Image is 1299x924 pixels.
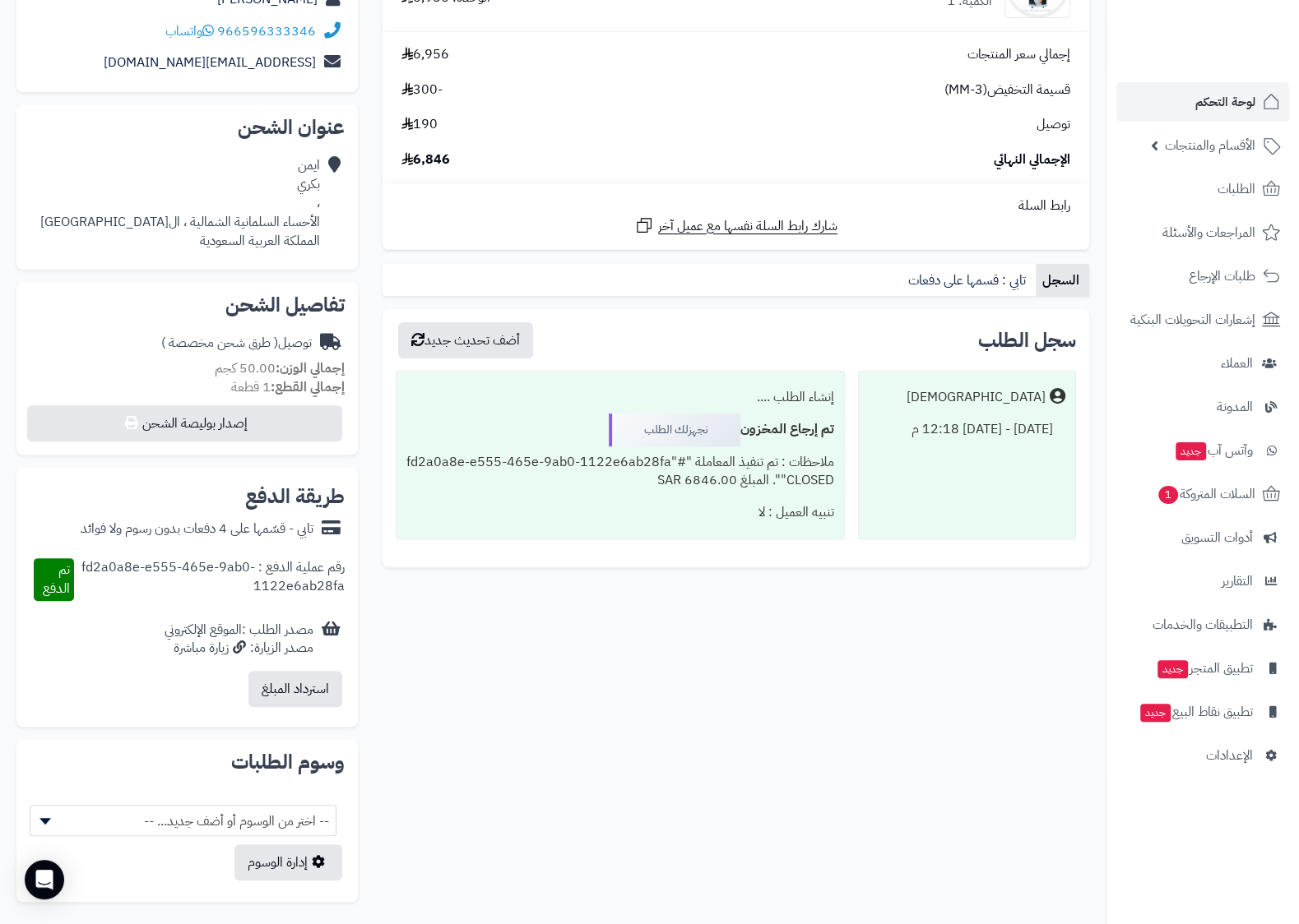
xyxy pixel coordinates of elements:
b: تم إرجاع المخزون [740,419,834,439]
div: [DATE] - [DATE] 12:18 م [869,413,1065,446]
a: تابي : قسمها على دفعات [902,264,1036,297]
button: استرداد المبلغ [248,671,342,707]
span: الطلبات [1218,178,1255,201]
span: أدوات التسويق [1181,526,1253,549]
div: توصيل [161,334,312,353]
a: طلبات الإرجاع [1116,256,1289,296]
a: المراجعات والأسئلة [1116,213,1289,252]
span: جديد [1176,442,1206,460]
span: تطبيق المتجر [1156,657,1253,680]
div: رقم عملية الدفع : fd2a0a8e-e555-465e-9ab0-1122e6ab28fa [74,558,345,601]
div: مصدر الطلب :الموقع الإلكتروني [165,621,313,658]
span: 6,846 [401,150,450,169]
a: إشعارات التحويلات البنكية [1116,300,1289,340]
span: -300 [401,81,443,99]
span: إجمالي سعر المنتجات [967,45,1070,64]
a: [EMAIL_ADDRESS][DOMAIN_NAME] [104,53,316,72]
a: تطبيق نقاط البيعجديد [1116,692,1289,732]
div: إنشاء الطلب .... [406,381,834,413]
a: المدونة [1116,387,1289,427]
a: 966596333346 [217,21,316,41]
a: السجل [1036,264,1089,297]
span: التطبيقات والخدمات [1153,613,1253,636]
a: أدوات التسويق [1116,518,1289,557]
span: إشعارات التحويلات البنكية [1130,308,1255,331]
span: 1 [1158,486,1178,504]
a: التقارير [1116,561,1289,601]
a: تطبيق المتجرجديد [1116,649,1289,688]
h2: تفاصيل الشحن [30,295,345,315]
span: ( طرق شحن مخصصة ) [161,333,278,353]
span: السلات المتروكة [1157,483,1255,506]
a: السلات المتروكة1 [1116,474,1289,514]
span: -- اختر من الوسوم أو أضف جديد... -- [30,806,336,837]
div: [DEMOGRAPHIC_DATA] [907,388,1046,407]
span: الأقسام والمنتجات [1165,134,1255,157]
span: الإعدادات [1206,744,1253,767]
span: قسيمة التخفيض(MM-3) [944,81,1070,99]
span: -- اختر من الوسوم أو أضف جديد... -- [30,805,336,836]
div: ايمن بكري ، الأحساء السلمانية الشمالية ، ال[GEOGRAPHIC_DATA] المملكة العربية السعودية [40,156,320,250]
h2: وسوم الطلبات [30,752,345,772]
span: 190 [401,115,438,134]
span: تطبيق نقاط البيع [1139,700,1253,723]
a: وآتس آبجديد [1116,431,1289,470]
button: إصدار بوليصة الشحن [27,405,342,441]
strong: إجمالي الوزن: [276,358,345,378]
h2: طريقة الدفع [245,487,345,506]
span: المدونة [1217,395,1253,418]
div: رابط السلة [389,196,1083,215]
a: الطلبات [1116,169,1289,209]
span: التقارير [1222,570,1253,593]
span: المراجعات والأسئلة [1162,221,1255,244]
a: العملاء [1116,344,1289,383]
span: جديد [1140,704,1171,722]
a: إدارة الوسوم [234,844,342,880]
div: تابي - قسّمها على 4 دفعات بدون رسوم ولا فوائد [81,520,313,538]
span: لوحة التحكم [1195,90,1255,113]
button: أضف تحديث جديد [398,322,533,358]
div: تنبيه العميل : لا [406,497,834,529]
span: جديد [1158,660,1188,678]
span: شارك رابط السلة نفسها مع عميل آخر [658,217,837,236]
span: طلبات الإرجاع [1189,265,1255,288]
a: الإعدادات [1116,736,1289,775]
div: Open Intercom Messenger [25,860,64,899]
a: التطبيقات والخدمات [1116,605,1289,644]
span: الإجمالي النهائي [994,150,1070,169]
a: واتساب [165,21,214,41]
h3: سجل الطلب [978,330,1076,350]
a: شارك رابط السلة نفسها مع عميل آخر [634,215,837,236]
a: لوحة التحكم [1116,82,1289,122]
span: 6,956 [401,45,449,64]
span: العملاء [1221,352,1253,375]
strong: إجمالي القطع: [271,377,345,397]
small: 50.00 كجم [215,358,345,378]
h2: عنوان الشحن [30,118,345,137]
div: نجهزلك الطلب [609,413,740,446]
div: مصدر الزيارة: زيارة مباشرة [165,639,313,658]
span: وآتس آب [1174,439,1253,462]
span: تم الدفع [43,560,70,598]
small: 1 قطعة [231,377,345,397]
span: توصيل [1037,115,1070,134]
div: ملاحظات : تم تنفيذ المعاملة "#fd2a0a8e-e555-465e-9ab0-1122e6ab28fa" "CLOSED". المبلغ 6846.00 SAR [406,446,834,497]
